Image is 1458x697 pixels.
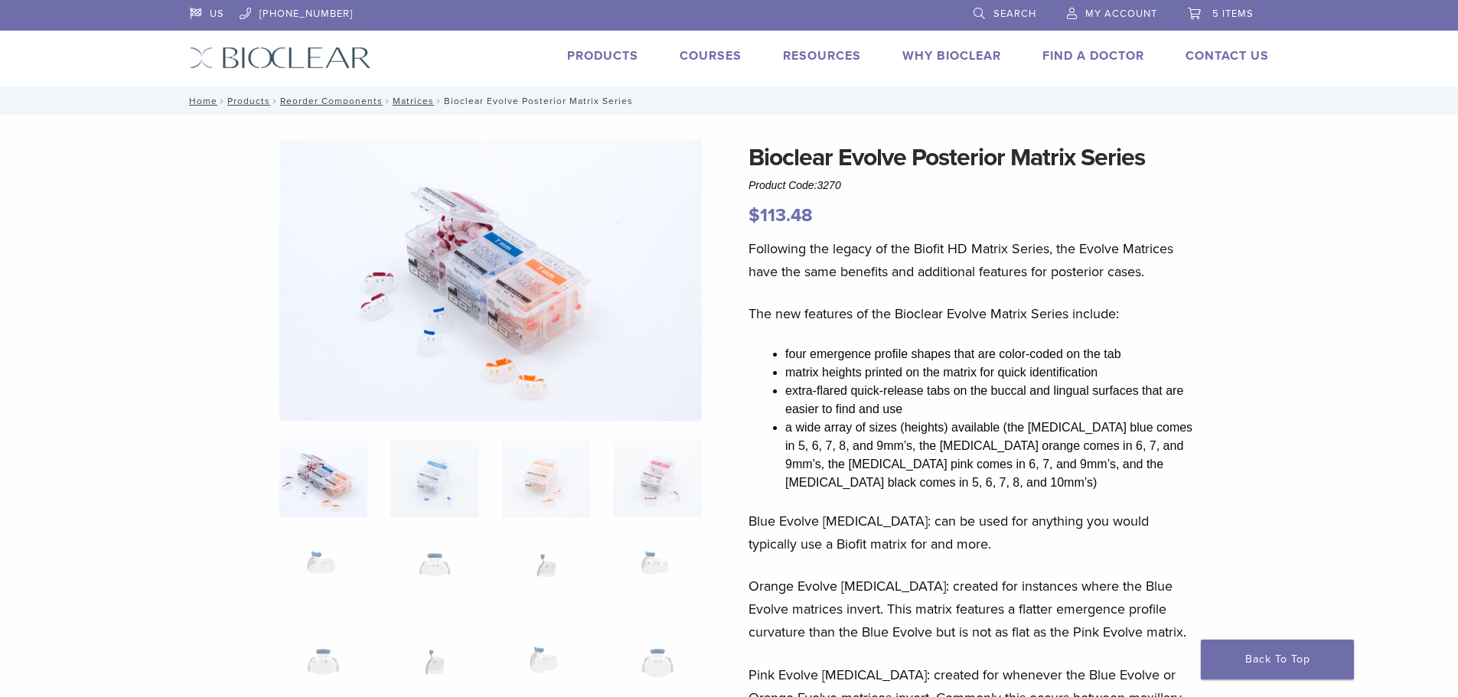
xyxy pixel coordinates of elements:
a: Find A Doctor [1042,48,1144,64]
li: matrix heights printed on the matrix for quick identification [785,363,1199,382]
img: Bioclear Evolve Posterior Matrix Series - Image 8 [613,537,701,614]
h1: Bioclear Evolve Posterior Matrix Series [749,139,1199,176]
span: 3270 [817,179,841,191]
a: Courses [680,48,742,64]
span: / [383,97,393,105]
img: Evolve-refills-2-324x324.jpg [279,441,367,517]
span: / [270,97,280,105]
span: $ [749,204,760,226]
img: Evolve-refills-2 [279,139,702,421]
span: Search [993,8,1036,20]
p: The new features of the Bioclear Evolve Matrix Series include: [749,302,1199,325]
a: Products [227,96,270,106]
a: Home [184,96,217,106]
li: four emergence profile shapes that are color-coded on the tab [785,345,1199,363]
a: Reorder Components [280,96,383,106]
span: / [217,97,227,105]
a: Back To Top [1201,640,1354,679]
span: / [434,97,444,105]
a: Matrices [393,96,434,106]
img: Bioclear Evolve Posterior Matrix Series - Image 6 [390,537,478,614]
span: 5 items [1212,8,1254,20]
p: Following the legacy of the Biofit HD Matrix Series, the Evolve Matrices have the same benefits a... [749,237,1199,283]
img: Bioclear Evolve Posterior Matrix Series - Image 2 [390,441,478,517]
span: Product Code: [749,179,841,191]
li: extra-flared quick-release tabs on the buccal and lingual surfaces that are easier to find and use [785,382,1199,419]
span: My Account [1085,8,1157,20]
a: Resources [783,48,861,64]
img: Bioclear Evolve Posterior Matrix Series - Image 7 [502,537,590,614]
img: Bioclear [190,47,371,69]
img: Bioclear Evolve Posterior Matrix Series - Image 3 [502,441,590,517]
p: Blue Evolve [MEDICAL_DATA]: can be used for anything you would typically use a Biofit matrix for ... [749,510,1199,555]
a: Contact Us [1186,48,1269,64]
a: Why Bioclear [902,48,1001,64]
img: Bioclear Evolve Posterior Matrix Series - Image 5 [279,537,367,614]
nav: Bioclear Evolve Posterior Matrix Series [178,87,1280,115]
li: a wide array of sizes (heights) available (the [MEDICAL_DATA] blue comes in 5, 6, 7, 8, and 9mm’s... [785,419,1199,492]
p: Orange Evolve [MEDICAL_DATA]: created for instances where the Blue Evolve matrices invert. This m... [749,575,1199,643]
a: Products [567,48,638,64]
img: Bioclear Evolve Posterior Matrix Series - Image 4 [613,441,701,517]
bdi: 113.48 [749,204,813,226]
